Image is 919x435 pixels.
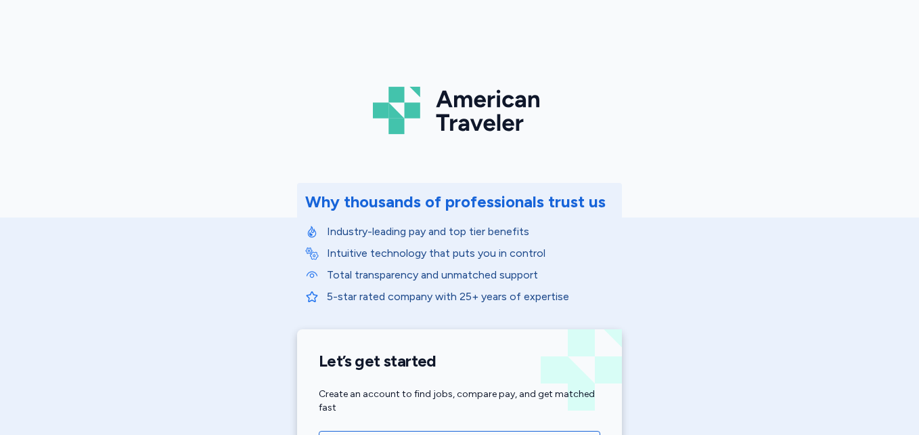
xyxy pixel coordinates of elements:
[319,351,600,371] h1: Let’s get started
[305,191,606,213] div: Why thousands of professionals trust us
[319,388,600,415] div: Create an account to find jobs, compare pay, and get matched fast
[373,81,546,140] img: Logo
[327,267,614,283] p: Total transparency and unmatched support
[327,224,614,240] p: Industry-leading pay and top tier benefits
[327,245,614,262] p: Intuitive technology that puts you in control
[327,289,614,305] p: 5-star rated company with 25+ years of expertise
